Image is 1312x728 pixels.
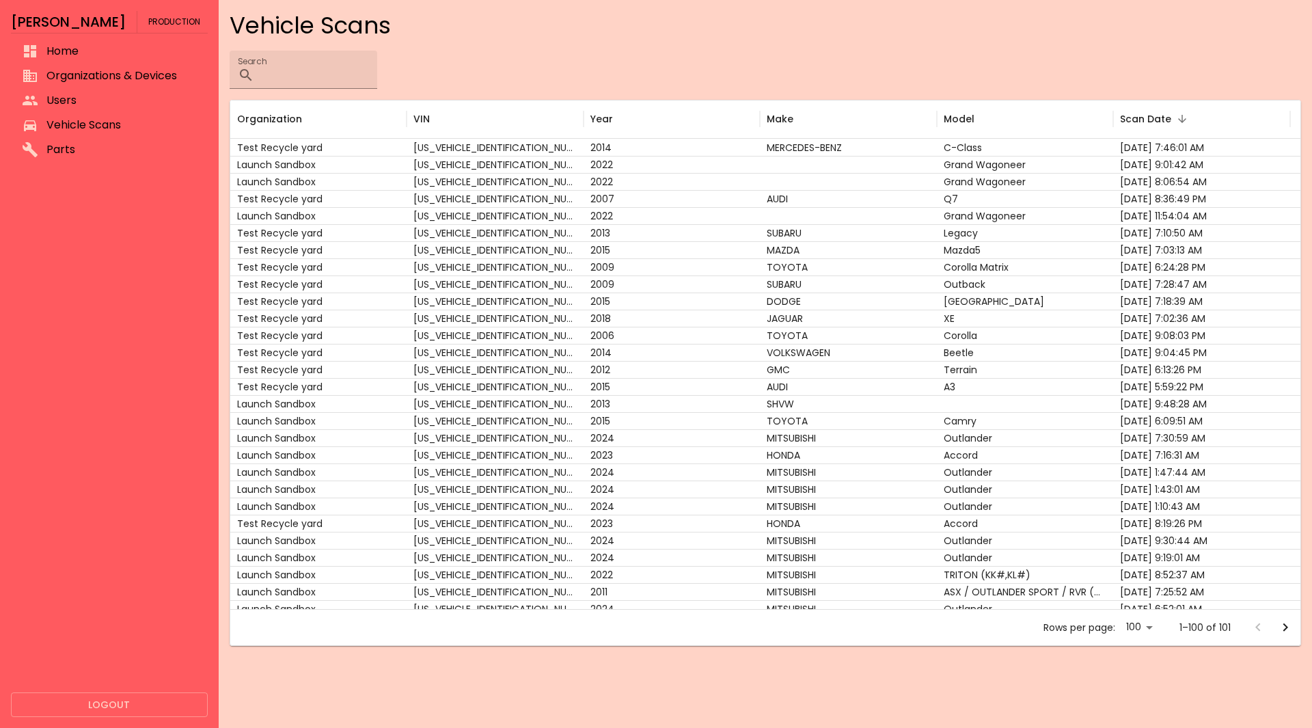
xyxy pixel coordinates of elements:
div: MITSUBISHI [760,583,937,600]
div: Organization [237,112,302,126]
div: MMAJLKL10NH010568 [407,566,584,583]
h4: Vehicle Scans [230,11,1301,40]
div: 9/6/2025, 1:10:43 AM [1113,498,1290,515]
div: MITSUBISHI [760,481,937,498]
span: Parts [46,141,197,158]
div: HONDA [760,446,937,463]
div: Test Recycle yard [230,361,407,378]
div: Test Recycle yard [230,515,407,532]
div: Camry [937,412,1114,429]
div: SHVW [760,395,937,412]
div: Test Recycle yard [230,310,407,327]
div: SUBARU [760,275,937,293]
div: 1HGCY2F77PA029524 [407,515,584,532]
div: Beetle [937,344,1114,361]
div: Mazda5 [937,241,1114,258]
div: 2024 [584,463,761,481]
div: Launch Sandbox [230,446,407,463]
div: 9/10/2025, 7:28:47 AM [1113,275,1290,293]
div: 2024 [584,481,761,498]
div: 9/10/2025, 6:24:28 PM [1113,258,1290,275]
div: JA4J3VA82RZ070745 [407,600,584,617]
div: MITSUBISHI [760,600,937,617]
div: Test Recycle yard [230,224,407,241]
div: WDDGF4HB8EA917544 [407,139,584,156]
div: 9/10/2025, 7:02:36 AM [1113,310,1290,327]
div: GMC [760,361,937,378]
div: Test Recycle yard [230,344,407,361]
div: MITSUBISHI [760,549,937,566]
div: 2022 [584,173,761,190]
div: Outlander [937,463,1114,481]
button: Logout [11,692,208,718]
div: Legacy [937,224,1114,241]
div: 9/12/2025, 9:01:42 AM [1113,156,1290,173]
span: Organizations & Devices [46,68,197,84]
div: 100 [1121,617,1158,637]
div: Outlander [937,498,1114,515]
p: Rows per page: [1043,621,1115,634]
div: 2T1BR32E46C711109 [407,327,584,344]
div: 2015 [584,241,761,258]
div: C-Class [937,139,1114,156]
div: 9/9/2025, 6:09:51 AM [1113,412,1290,429]
div: Test Recycle yard [230,190,407,207]
div: 2T1KU40E29C144684 [407,258,584,275]
div: Test Recycle yard [230,275,407,293]
div: VIN [413,112,430,126]
div: 2022 [584,207,761,224]
div: 9/9/2025, 9:48:28 AM [1113,395,1290,412]
div: 9/13/2025, 7:46:01 AM [1113,139,1290,156]
div: Durango [937,293,1114,310]
div: 2024 [584,549,761,566]
div: 9/11/2025, 7:10:50 AM [1113,224,1290,241]
div: Outlander [937,600,1114,617]
div: 2007 [584,190,761,207]
div: Launch Sandbox [230,173,407,190]
div: Grand Wagoneer [937,173,1114,190]
div: Corolla [937,327,1114,344]
div: JA4J3VA82RZ070745 [407,463,584,481]
div: 9/9/2025, 9:08:03 PM [1113,327,1290,344]
div: Launch Sandbox [230,600,407,617]
div: Launch Sandbox [230,429,407,446]
div: WAUACGFF0F1002234 [407,378,584,395]
div: 4T1BF1FK3FU480000 [407,412,584,429]
div: 9/8/2025, 7:30:59 AM [1113,429,1290,446]
div: 1HGCY2F77PA029524 [407,446,584,463]
div: 2GKALMEK2C6334107 [407,361,584,378]
div: Accord [937,446,1114,463]
div: TOYOTA [760,412,937,429]
div: 2024 [584,532,761,549]
div: 9/5/2025, 8:52:37 AM [1113,566,1290,583]
div: 2014 [584,139,761,156]
div: A3 [937,378,1114,395]
div: 2013 [584,224,761,241]
div: Terrain [937,361,1114,378]
div: MITSUBISHI [760,429,937,446]
div: 9/9/2025, 5:59:22 PM [1113,378,1290,395]
div: Launch Sandbox [230,481,407,498]
div: JA4J3VA82RZ070745 [407,498,584,515]
div: 2015 [584,378,761,395]
button: Sort [1173,109,1192,129]
div: 9/9/2025, 6:13:26 PM [1113,361,1290,378]
div: LSVNV4183D2253727 [407,395,584,412]
div: Test Recycle yard [230,241,407,258]
div: 9/5/2025, 8:19:26 PM [1113,515,1290,532]
div: 3VW4T7ATXEM607485 [407,344,584,361]
span: Users [46,92,197,109]
div: JA4J3VA82RZ070745 [407,549,584,566]
button: Go to next page [1272,614,1299,641]
div: 9/5/2025, 7:25:52 AM [1113,583,1290,600]
div: 2011 [584,583,761,600]
div: 9/11/2025, 11:54:04 AM [1113,207,1290,224]
div: 4S4BP60C797340747 [407,275,584,293]
div: 9/5/2025, 6:52:01 AM [1113,600,1290,617]
div: Launch Sandbox [230,583,407,600]
div: 2023 [584,515,761,532]
div: Outlander [937,532,1114,549]
div: JA4J3VA82RZ070745 [407,429,584,446]
div: 2018 [584,310,761,327]
p: 1–100 of 101 [1179,621,1231,634]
